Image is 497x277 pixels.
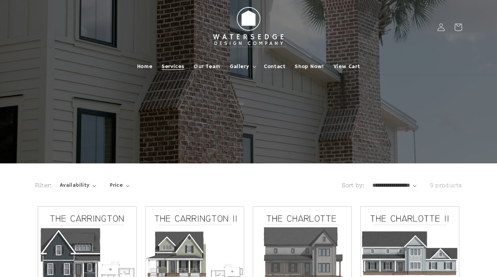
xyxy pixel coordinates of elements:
[132,58,157,75] a: Home
[329,58,365,75] a: View Cart
[206,3,291,51] img: Watersedge Design Co
[137,63,152,70] span: Home
[342,182,364,188] label: Sort by:
[189,58,225,75] a: Our Team
[259,58,290,75] a: Contact
[157,58,189,75] a: Services
[110,181,130,189] summary: Price
[60,181,96,189] summary: Availability (0 selected)
[230,63,249,70] span: Gallery
[162,63,184,70] span: Services
[194,63,221,70] span: Our Team
[334,63,360,70] span: View Cart
[264,63,285,70] span: Contact
[225,58,259,75] summary: Gallery
[110,181,123,189] span: Price
[295,63,324,70] span: Shop Now!
[290,58,328,75] a: Shop Now!
[60,181,90,189] span: Availability
[35,181,52,189] h2: Filter:
[430,182,462,188] span: 9 products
